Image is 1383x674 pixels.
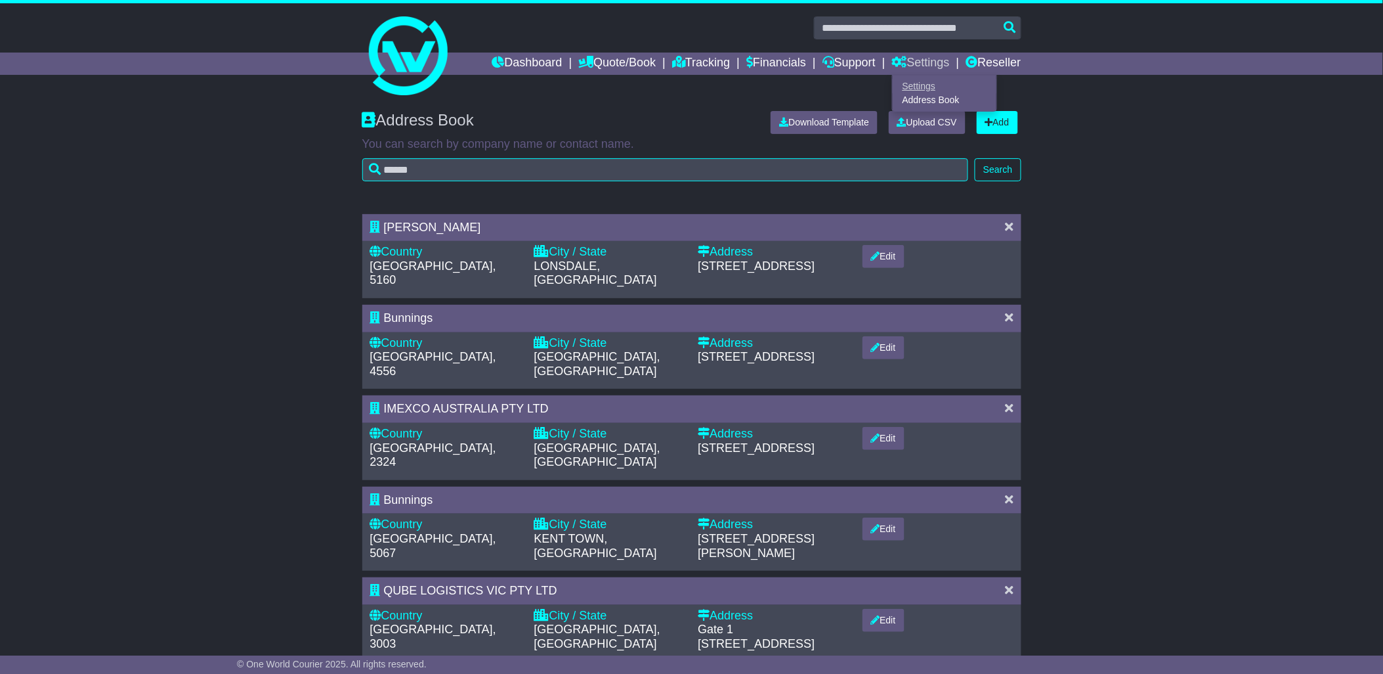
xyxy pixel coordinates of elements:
[534,441,660,469] span: [GEOGRAPHIC_DATA], [GEOGRAPHIC_DATA]
[862,336,904,359] button: Edit
[534,609,685,623] div: City / State
[698,623,734,636] span: Gate 1
[370,518,521,532] div: Country
[370,336,521,351] div: Country
[237,659,427,669] span: © One World Courier 2025. All rights reserved.
[578,53,656,75] a: Quote/Book
[862,245,904,268] button: Edit
[698,245,849,259] div: Address
[698,336,849,351] div: Address
[698,350,815,363] span: [STREET_ADDRESS]
[534,518,685,532] div: City / State
[356,111,761,134] div: Address Book
[698,518,849,532] div: Address
[975,158,1021,181] button: Search
[534,350,660,378] span: [GEOGRAPHIC_DATA], [GEOGRAPHIC_DATA]
[370,350,496,378] span: [GEOGRAPHIC_DATA], 4556
[534,336,685,351] div: City / State
[370,609,521,623] div: Country
[370,623,496,650] span: [GEOGRAPHIC_DATA], 3003
[771,111,878,134] a: Download Template
[370,245,521,259] div: Country
[892,53,950,75] a: Settings
[534,245,685,259] div: City / State
[370,427,521,441] div: Country
[370,441,496,469] span: [GEOGRAPHIC_DATA], 2324
[534,623,660,650] span: [GEOGRAPHIC_DATA], [GEOGRAPHIC_DATA]
[384,493,433,506] span: Bunnings
[698,637,815,650] span: [STREET_ADDRESS]
[698,427,849,441] div: Address
[534,427,685,441] div: City / State
[698,532,815,560] span: [STREET_ADDRESS][PERSON_NAME]
[384,311,433,325] span: Bunnings
[672,53,730,75] a: Tracking
[862,609,904,632] button: Edit
[698,441,815,455] span: [STREET_ADDRESS]
[889,111,966,134] a: Upload CSV
[370,532,496,560] span: [GEOGRAPHIC_DATA], 5067
[534,259,657,287] span: LONSDALE, [GEOGRAPHIC_DATA]
[862,427,904,450] button: Edit
[893,79,996,93] a: Settings
[893,93,996,108] a: Address Book
[534,532,657,560] span: KENT TOWN, [GEOGRAPHIC_DATA]
[384,402,549,415] span: IMEXCO AUSTRALIA PTY LTD
[966,53,1021,75] a: Reseller
[977,111,1018,134] a: Add
[746,53,806,75] a: Financials
[492,53,563,75] a: Dashboard
[384,584,557,597] span: QUBE LOGISTICS VIC PTY LTD
[698,609,849,623] div: Address
[822,53,876,75] a: Support
[892,75,997,112] div: Quote/Book
[862,518,904,541] button: Edit
[362,137,1021,152] p: You can search by company name or contact name.
[370,259,496,287] span: [GEOGRAPHIC_DATA], 5160
[698,259,815,273] span: [STREET_ADDRESS]
[384,221,481,234] span: [PERSON_NAME]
